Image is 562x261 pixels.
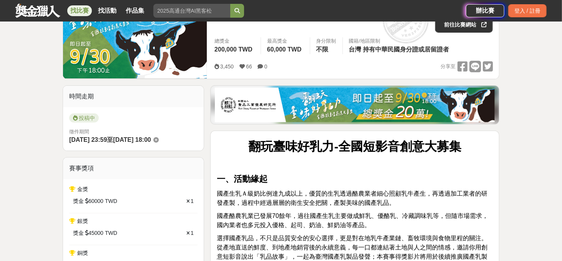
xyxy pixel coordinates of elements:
[248,140,462,153] strong: 翻玩臺味好乳力-全國短影音創意大募集
[508,4,547,17] div: 登入 / 註冊
[113,136,151,143] span: [DATE] 18:00
[69,136,107,143] span: [DATE] 23:59
[214,37,254,45] span: 總獎金
[88,229,103,237] span: 45000
[107,136,113,143] span: 至
[123,5,147,16] a: 作品集
[73,229,84,237] span: 獎金
[217,190,487,206] span: 國產生乳Ａ級奶比例達九成以上，優質的生乳透過酪農業者細心照顧乳牛產生，再透過加工業者的研發產製，過程中經過層層的衛生安全把關，產製美味的國產乳品。
[441,61,456,72] span: 分享至
[63,158,204,179] div: 賽事獎項
[215,88,495,122] img: b0ef2173-5a9d-47ad-b0e3-de335e335c0a.jpg
[191,198,194,204] span: 1
[69,129,89,135] span: 徵件期間
[217,213,488,228] span: 國產酪農乳業已發展70餘年，過往國產生乳主要做成鮮乳、優酪乳、冷藏調味乳等，但隨市場需求，國內業者也多元投入優格、起司、奶油、鮮奶油等產品。
[264,63,268,70] span: 0
[363,46,449,53] span: 持有中華民國身分證或居留證者
[435,16,493,33] a: 前往比賽網站
[77,186,88,192] span: 金獎
[267,46,302,53] span: 60,000 TWD
[267,37,304,45] span: 最高獎金
[77,218,88,224] span: 銀獎
[153,4,230,18] input: 2025高通台灣AI黑客松
[220,63,234,70] span: 3,450
[246,63,252,70] span: 66
[217,174,268,184] strong: 一、活動緣起
[73,197,84,205] span: 獎金
[63,86,204,107] div: 時間走期
[69,113,99,123] span: 投稿中
[105,229,117,237] span: TWD
[316,37,336,45] div: 身分限制
[67,5,92,16] a: 找比賽
[316,46,329,53] span: 不限
[214,46,253,53] span: 200,000 TWD
[191,230,194,236] span: 1
[349,37,451,45] div: 國籍/地區限制
[349,46,361,53] span: 台灣
[95,5,120,16] a: 找活動
[88,197,103,205] span: 60000
[77,250,88,256] span: 銅獎
[466,4,504,17] a: 辦比賽
[105,197,117,205] span: TWD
